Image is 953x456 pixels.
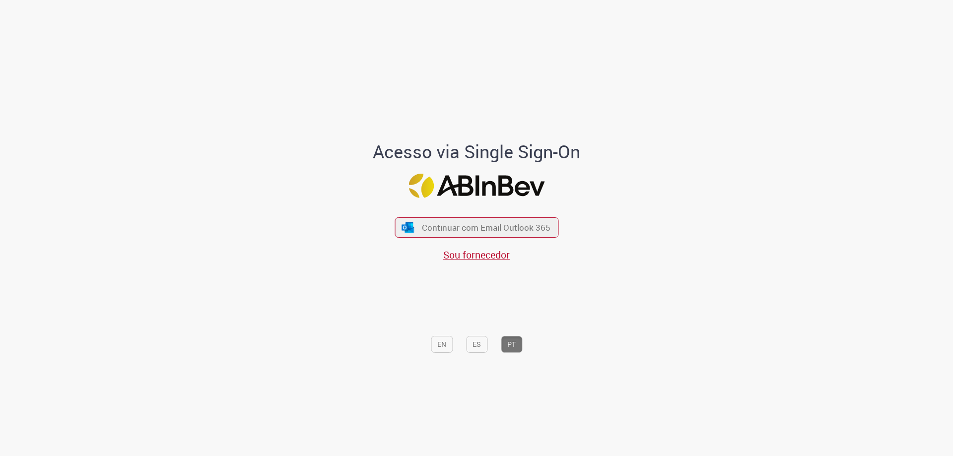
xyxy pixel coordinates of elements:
button: EN [431,336,453,353]
button: PT [501,336,522,353]
a: Sou fornecedor [443,248,510,261]
button: ícone Azure/Microsoft 360 Continuar com Email Outlook 365 [395,217,558,238]
img: ícone Azure/Microsoft 360 [401,222,415,233]
button: ES [466,336,487,353]
span: Continuar com Email Outlook 365 [422,222,550,233]
img: Logo ABInBev [408,174,545,198]
h1: Acesso via Single Sign-On [339,142,614,162]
